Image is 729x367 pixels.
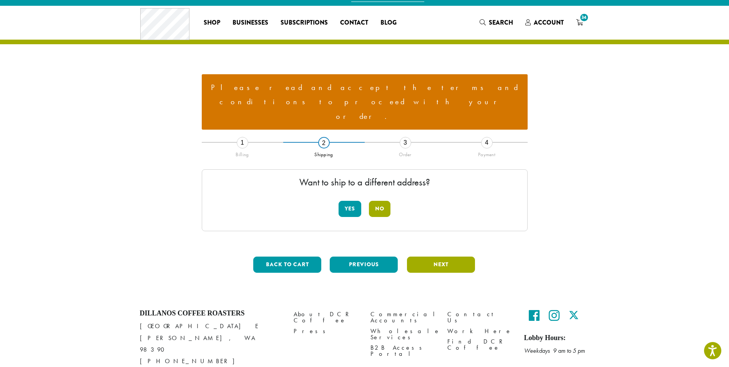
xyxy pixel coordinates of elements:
p: Want to ship to a different address? [210,177,520,187]
div: Payment [446,148,528,158]
p: [GEOGRAPHIC_DATA] E [PERSON_NAME], WA 98390 [PHONE_NUMBER] [140,320,282,367]
a: Press [294,326,359,336]
a: B2B Access Portal [370,342,436,359]
em: Weekdays 9 am to 5 pm [524,347,585,355]
button: No [369,201,390,217]
a: Contact Us [447,309,513,326]
span: Subscriptions [281,18,328,28]
div: Order [365,148,446,158]
div: 4 [481,137,493,148]
a: Shop [198,17,226,29]
span: Shop [204,18,220,28]
a: Commercial Accounts [370,309,436,326]
span: Account [534,18,564,27]
span: Contact [340,18,368,28]
span: Search [489,18,513,27]
li: Please read and accept the terms and conditions to proceed with your order. [208,80,521,124]
a: Find DCR Coffee [447,336,513,353]
div: 2 [318,137,330,148]
span: Businesses [232,18,268,28]
button: Yes [339,201,361,217]
div: 3 [400,137,411,148]
button: Next [407,257,475,273]
div: Billing [202,148,283,158]
div: 1 [237,137,248,148]
button: Back to cart [253,257,321,273]
span: 34 [579,12,589,23]
div: Shipping [283,148,365,158]
h5: Lobby Hours: [524,334,590,342]
h4: Dillanos Coffee Roasters [140,309,282,318]
button: Previous [330,257,398,273]
a: Wholesale Services [370,326,436,342]
a: Search [473,16,519,29]
span: Blog [380,18,397,28]
a: Work Here [447,326,513,336]
a: About DCR Coffee [294,309,359,326]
